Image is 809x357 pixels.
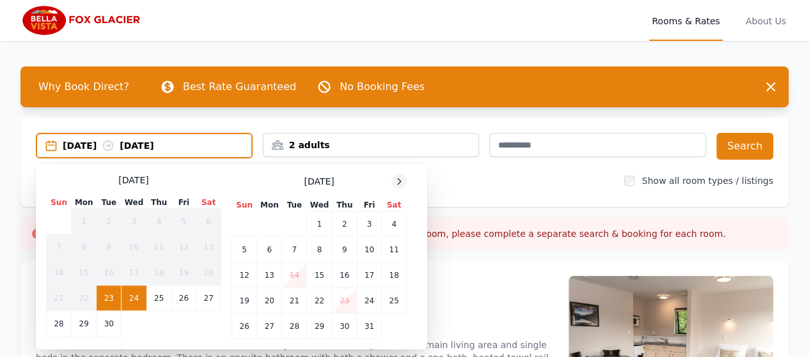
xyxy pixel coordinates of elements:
[232,199,257,211] th: Sun
[382,288,407,314] td: 25
[171,234,196,260] td: 12
[307,211,332,237] td: 1
[72,234,97,260] td: 8
[263,139,479,151] div: 2 adults
[257,199,282,211] th: Mon
[146,234,171,260] td: 11
[357,237,381,262] td: 10
[257,288,282,314] td: 20
[382,199,407,211] th: Sat
[282,262,307,288] td: 14
[382,237,407,262] td: 11
[332,262,357,288] td: 16
[72,285,97,311] td: 22
[196,209,221,234] td: 6
[232,262,257,288] td: 12
[332,314,357,339] td: 30
[72,209,97,234] td: 1
[257,237,282,262] td: 6
[642,176,773,186] label: Show all room types / listings
[146,260,171,285] td: 18
[332,288,357,314] td: 23
[97,234,122,260] td: 9
[340,79,425,95] p: No Booking Fees
[146,209,171,234] td: 4
[122,197,146,209] th: Wed
[196,285,221,311] td: 27
[72,260,97,285] td: 15
[307,314,332,339] td: 29
[28,74,139,100] span: Why Book Direct?
[72,197,97,209] th: Mon
[357,262,381,288] td: 17
[72,311,97,337] td: 29
[232,314,257,339] td: 26
[716,133,773,160] button: Search
[307,199,332,211] th: Wed
[357,199,381,211] th: Fri
[196,197,221,209] th: Sat
[47,260,72,285] td: 14
[232,288,257,314] td: 19
[282,314,307,339] td: 28
[171,285,196,311] td: 26
[122,234,146,260] td: 10
[97,260,122,285] td: 16
[357,211,381,237] td: 3
[382,262,407,288] td: 18
[196,260,221,285] td: 20
[146,285,171,311] td: 25
[257,314,282,339] td: 27
[257,262,282,288] td: 13
[97,209,122,234] td: 2
[183,79,296,95] p: Best Rate Guaranteed
[63,139,251,152] div: [DATE] [DATE]
[282,199,307,211] th: Tue
[122,209,146,234] td: 3
[307,237,332,262] td: 8
[171,260,196,285] td: 19
[97,285,122,311] td: 23
[118,174,148,186] span: [DATE]
[357,288,381,314] td: 24
[307,262,332,288] td: 15
[122,260,146,285] td: 17
[232,237,257,262] td: 5
[357,314,381,339] td: 31
[146,197,171,209] th: Thu
[332,199,357,211] th: Thu
[97,311,122,337] td: 30
[20,5,144,36] img: Bella Vista Fox Glacier
[47,234,72,260] td: 7
[171,209,196,234] td: 5
[332,211,357,237] td: 2
[196,234,221,260] td: 13
[307,288,332,314] td: 22
[282,288,307,314] td: 21
[304,175,334,188] span: [DATE]
[122,285,146,311] td: 24
[47,197,72,209] th: Sun
[47,285,72,311] td: 21
[282,237,307,262] td: 7
[171,197,196,209] th: Fri
[332,237,357,262] td: 9
[97,197,122,209] th: Tue
[382,211,407,237] td: 4
[47,311,72,337] td: 28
